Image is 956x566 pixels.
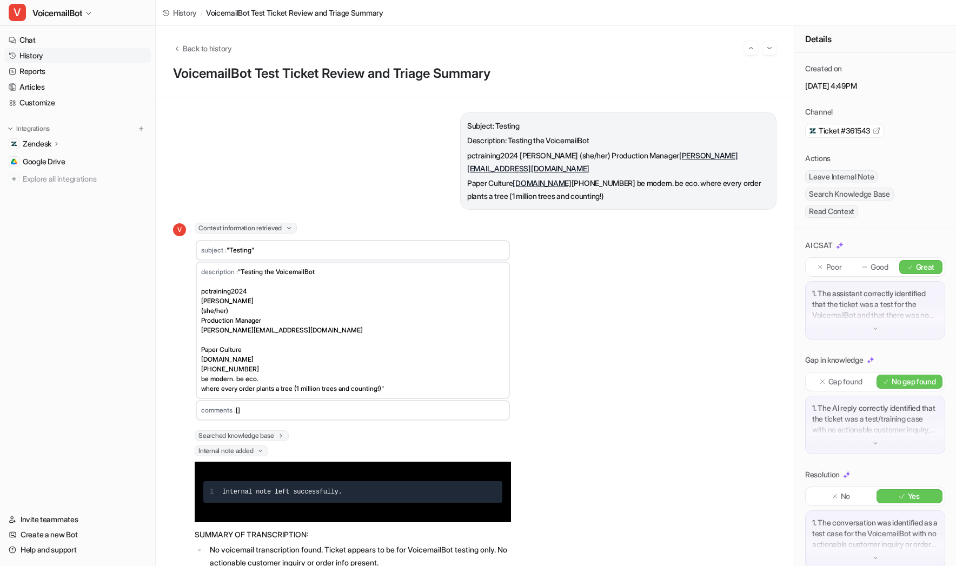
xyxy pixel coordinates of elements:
[32,5,82,21] span: VoicemailBot
[892,376,936,387] p: No gap found
[4,64,151,79] a: Reports
[916,262,935,272] p: Great
[513,178,571,188] a: [DOMAIN_NAME]
[872,554,879,562] img: down-arrow
[195,528,511,541] p: SUMMARY OF TRANSCRIPTION:
[173,66,776,82] h1: VoicemailBot Test Ticket Review and Triage Summary
[173,223,186,236] span: V
[812,517,938,550] p: 1. The conversation was identified as a test case for the VoicemailBot with no actionable custome...
[805,355,864,365] p: Gap in knowledge
[4,79,151,95] a: Articles
[467,119,769,132] p: Subject: Testing
[173,7,197,18] span: History
[222,488,342,496] span: Internal note left successfully.
[841,491,850,502] p: No
[4,542,151,557] a: Help and support
[766,43,773,53] img: Next session
[201,268,238,276] span: description :
[9,174,19,184] img: explore all integrations
[871,262,888,272] p: Good
[744,41,758,55] button: Go to previous session
[467,149,769,175] p: pctraining2024 [PERSON_NAME] (she/her) Production Manager
[195,445,268,456] span: Internal note added
[805,205,858,218] span: Read Context
[467,177,769,203] p: Paper Culture [PHONE_NUMBER] be modern. be eco. where every order plants a tree (1 million trees ...
[805,170,878,183] span: Leave Internal Note
[23,170,147,188] span: Explore all integrations
[195,223,297,234] span: Context information retrieved
[908,491,920,502] p: Yes
[805,63,842,74] p: Created on
[137,125,145,132] img: menu_add.svg
[805,106,833,117] p: Channel
[206,7,383,18] span: VoicemailBot Test Ticket Review and Triage Summary
[23,138,51,149] p: Zendesk
[4,154,151,169] a: Google DriveGoogle Drive
[872,440,879,447] img: down-arrow
[872,325,879,332] img: down-arrow
[201,406,236,414] span: comments :
[812,403,938,435] p: 1. The AI reply correctly identified that the ticket was a test/training case with no actionable ...
[812,288,938,321] p: 1. The assistant correctly identified that the ticket was a test for the VoicemailBot and that th...
[826,262,842,272] p: Poor
[809,125,880,136] a: Ticket #361543
[467,134,769,147] p: Description: Testing the VoicemailBot
[201,246,227,254] span: subject :
[747,43,755,53] img: Previous session
[819,125,871,136] span: Ticket #361543
[173,43,232,54] button: Back to history
[4,171,151,187] a: Explore all integrations
[467,151,738,173] a: [PERSON_NAME][EMAIL_ADDRESS][DOMAIN_NAME]
[4,123,53,134] button: Integrations
[236,406,240,414] span: []
[4,32,151,48] a: Chat
[828,376,862,387] p: Gap found
[805,188,894,201] span: Search Knowledge Base
[162,7,197,18] a: History
[9,4,26,21] span: V
[11,158,17,165] img: Google Drive
[11,141,17,147] img: Zendesk
[16,124,50,133] p: Integrations
[805,469,840,480] p: Resolution
[201,268,384,392] span: "Testing the VoicemailBot pctraining2024 [PERSON_NAME] (she/her) Production Manager [PERSON_NAME]...
[195,430,289,441] span: Searched knowledge base
[227,246,254,254] span: "Testing"
[183,43,232,54] span: Back to history
[805,81,945,91] p: [DATE] 4:49PM
[805,153,831,164] p: Actions
[794,26,956,52] div: Details
[4,48,151,63] a: History
[6,125,14,132] img: expand menu
[809,127,816,135] img: zendesk
[23,156,65,167] span: Google Drive
[762,41,776,55] button: Go to next session
[210,485,214,498] div: 1
[805,240,833,251] p: AI CSAT
[4,95,151,110] a: Customize
[4,512,151,527] a: Invite teammates
[200,7,203,18] span: /
[4,527,151,542] a: Create a new Bot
